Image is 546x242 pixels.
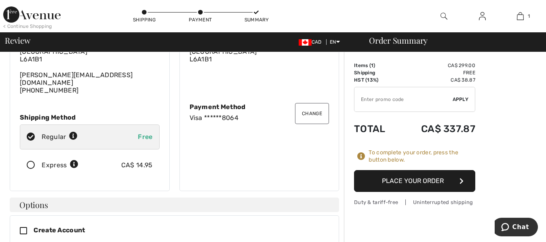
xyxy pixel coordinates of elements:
img: My Bag [517,11,524,21]
input: Promo code [354,87,453,112]
div: Shipping [132,16,156,23]
div: Payment [188,16,213,23]
span: Review [5,36,30,44]
img: Canadian Dollar [299,39,312,46]
div: < Continue Shopping [3,23,52,30]
div: To complete your order, press the button below. [369,149,475,164]
button: Place Your Order [354,170,475,192]
div: Shipping Method [20,114,160,121]
div: Order Summary [359,36,541,44]
span: CAD [299,39,325,45]
img: 1ère Avenue [3,6,61,23]
iframe: Opens a widget where you can chat to one of our agents [495,218,538,238]
a: 1 [502,11,539,21]
img: My Info [479,11,486,21]
td: HST (13%) [354,76,398,84]
span: 1 [371,63,373,68]
span: 1 [528,13,530,20]
span: EN [330,39,340,45]
td: Free [398,69,475,76]
td: CA$ 337.87 [398,115,475,143]
span: Create Account [34,226,85,234]
img: search the website [441,11,447,21]
td: CA$ 299.00 [398,62,475,69]
div: Express [42,160,78,170]
div: Regular [42,132,78,142]
a: Sign In [472,11,492,21]
span: Free [138,133,152,141]
div: CA$ 14.95 [121,160,153,170]
span: Apply [453,96,469,103]
div: Duty & tariff-free | Uninterrupted shipping [354,198,475,206]
div: Summary [245,16,269,23]
button: Change [295,103,329,124]
h4: Options [10,198,339,212]
td: Items ( ) [354,62,398,69]
td: Shipping [354,69,398,76]
td: Total [354,115,398,143]
td: CA$ 38.87 [398,76,475,84]
div: [PERSON_NAME][EMAIL_ADDRESS][DOMAIN_NAME] [PHONE_NUMBER] [20,17,160,94]
div: Payment Method [190,103,329,111]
